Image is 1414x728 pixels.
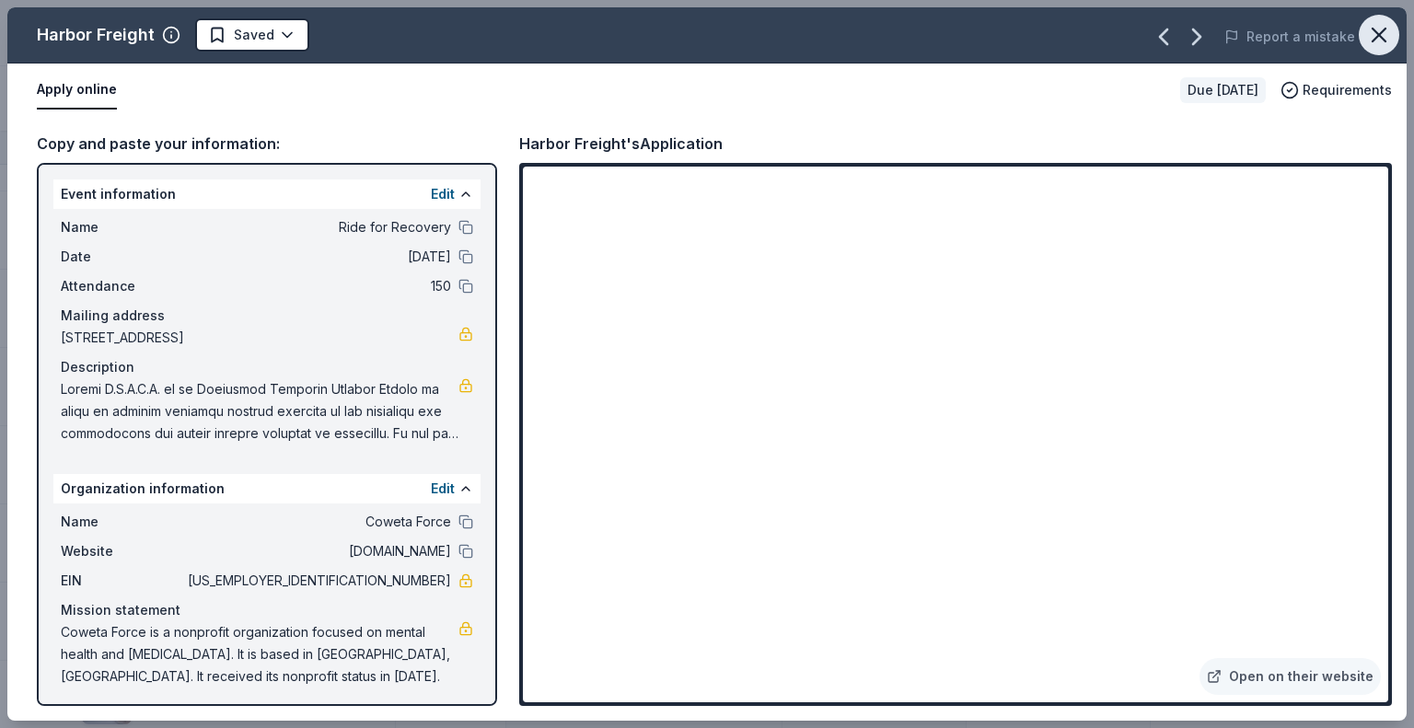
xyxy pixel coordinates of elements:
span: [US_EMPLOYER_IDENTIFICATION_NUMBER] [184,570,451,592]
div: Event information [53,179,481,209]
div: Mailing address [61,305,473,327]
span: Saved [234,24,274,46]
span: EIN [61,570,184,592]
div: Organization information [53,474,481,503]
span: [STREET_ADDRESS] [61,327,458,349]
div: Harbor Freight's Application [519,132,723,156]
button: Apply online [37,71,117,110]
button: Edit [431,183,455,205]
div: Mission statement [61,599,473,621]
button: Saved [195,18,309,52]
span: Name [61,511,184,533]
span: Requirements [1303,79,1392,101]
span: Coweta Force is a nonprofit organization focused on mental health and [MEDICAL_DATA]. It is based... [61,621,458,688]
span: Coweta Force [184,511,451,533]
div: Copy and paste your information: [37,132,497,156]
span: [DATE] [184,246,451,268]
span: Name [61,216,184,238]
button: Report a mistake [1224,26,1355,48]
span: 150 [184,275,451,297]
button: Requirements [1281,79,1392,101]
span: Date [61,246,184,268]
span: Website [61,540,184,562]
div: Due [DATE] [1180,77,1266,103]
a: Open on their website [1200,658,1381,695]
span: [DOMAIN_NAME] [184,540,451,562]
button: Edit [431,478,455,500]
span: Attendance [61,275,184,297]
span: Ride for Recovery [184,216,451,238]
div: Harbor Freight [37,20,155,50]
div: Description [61,356,473,378]
span: Loremi D.S.A.C.A. el se Doeiusmod Temporin Utlabor Etdolo ma aliqu en adminim veniamqu nostrud ex... [61,378,458,445]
